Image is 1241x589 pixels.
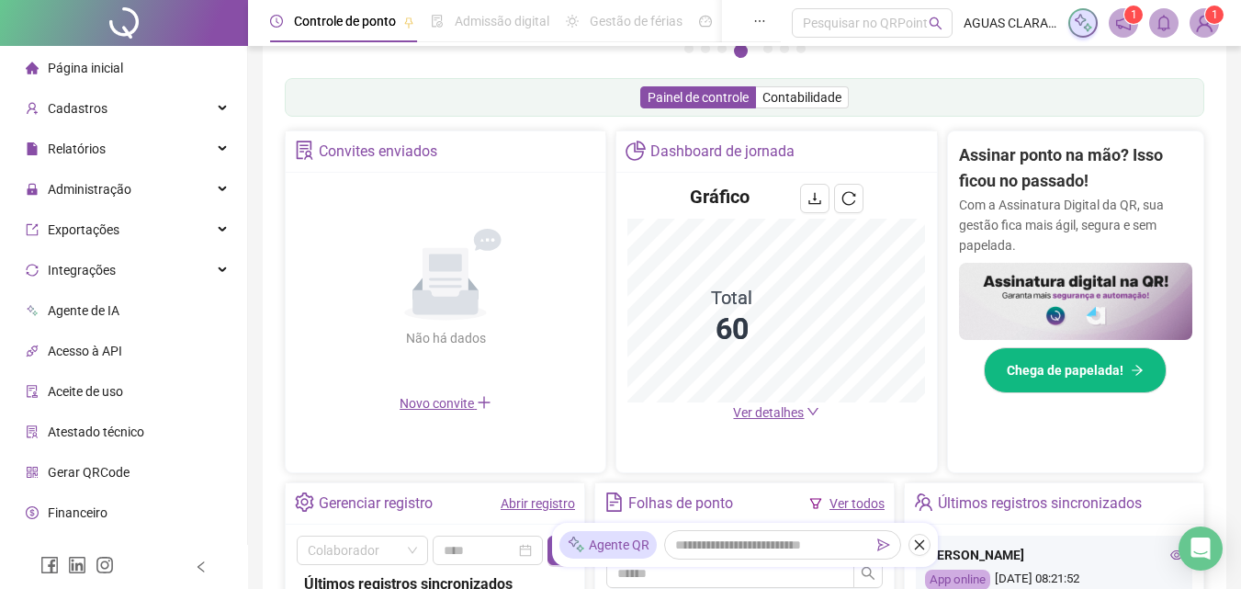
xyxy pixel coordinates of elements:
span: Integrações [48,263,116,278]
span: export [26,223,39,236]
span: file [26,142,39,155]
sup: 1 [1124,6,1143,24]
span: 1 [1212,8,1218,21]
button: 3 [717,44,727,53]
span: bell [1156,15,1172,31]
p: Com a Assinatura Digital da QR, sua gestão fica mais ágil, segura e sem papelada. [959,195,1192,255]
span: pushpin [403,17,414,28]
span: search [861,566,875,581]
span: audit [26,385,39,398]
span: file-text [604,493,624,512]
span: Novo convite [400,396,491,411]
span: filter [809,497,822,510]
span: Controle de ponto [294,14,396,28]
span: Chega de papelada! [1007,360,1123,380]
span: Agente de IA [48,303,119,318]
span: Cadastros [48,101,107,116]
button: 2 [701,44,710,53]
span: file-done [431,15,444,28]
div: Folhas de ponto [628,488,733,519]
span: left [195,561,208,573]
div: Dashboard de jornada [650,136,795,167]
div: Agente QR [559,531,657,559]
div: Open Intercom Messenger [1179,527,1223,571]
div: Não há dados [361,328,530,348]
button: 7 [796,44,806,53]
div: [PERSON_NAME] [925,545,1183,565]
span: api [26,345,39,357]
span: lock [26,183,39,196]
span: down [807,405,819,418]
span: Gerar QRCode [48,465,130,480]
img: sparkle-icon.fc2bf0ac1784a2077858766a79e2daf3.svg [1073,13,1093,33]
a: Ver todos [829,496,885,511]
span: Acesso à API [48,344,122,358]
span: solution [26,425,39,438]
div: Últimos registros sincronizados [938,488,1142,519]
span: linkedin [68,556,86,574]
span: send [877,538,890,551]
span: Ver detalhes [733,405,804,420]
span: home [26,62,39,74]
span: setting [295,493,314,512]
span: eye [1170,549,1183,561]
span: download [807,191,822,206]
span: Administração [48,182,131,197]
span: dashboard [699,15,712,28]
button: 1 [684,44,694,53]
h2: Assinar ponto na mão? Isso ficou no passado! [959,142,1192,195]
button: 4 [734,44,748,58]
span: Página inicial [48,61,123,75]
button: 5 [763,44,773,53]
a: Ver detalhes down [733,405,819,420]
span: pie-chart [626,141,645,160]
span: reload [841,191,856,206]
span: user-add [26,102,39,115]
span: Contabilidade [762,90,841,105]
div: Convites enviados [319,136,437,167]
span: 1 [1131,8,1137,21]
sup: Atualize o seu contato no menu Meus Dados [1205,6,1224,24]
span: close [913,538,926,551]
span: search [929,17,942,30]
span: Atestado técnico [48,425,144,439]
button: Chega de papelada! [984,347,1167,393]
span: plus [477,395,491,410]
span: qrcode [26,466,39,479]
span: instagram [96,556,114,574]
span: Gestão de férias [590,14,683,28]
span: sync [26,264,39,277]
span: sun [566,15,579,28]
span: Financeiro [48,505,107,520]
a: Abrir registro [501,496,575,511]
span: Relatórios [48,142,106,156]
span: Admissão digital [455,14,549,28]
img: 36577 [1190,9,1218,37]
img: sparkle-icon.fc2bf0ac1784a2077858766a79e2daf3.svg [567,536,585,555]
span: ellipsis [753,15,766,28]
button: 6 [780,44,789,53]
span: team [914,493,933,512]
span: dollar [26,506,39,519]
span: AGUAS CLARAS ENGENHARIA [964,13,1057,33]
span: solution [295,141,314,160]
span: Exportações [48,222,119,237]
img: banner%2F02c71560-61a6-44d4-94b9-c8ab97240462.png [959,263,1192,341]
h4: Gráfico [690,184,750,210]
span: Painel de controle [648,90,749,105]
span: arrow-right [1131,364,1144,377]
span: Aceite de uso [48,384,123,399]
span: facebook [40,556,59,574]
div: Gerenciar registro [319,488,433,519]
span: clock-circle [270,15,283,28]
span: notification [1115,15,1132,31]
